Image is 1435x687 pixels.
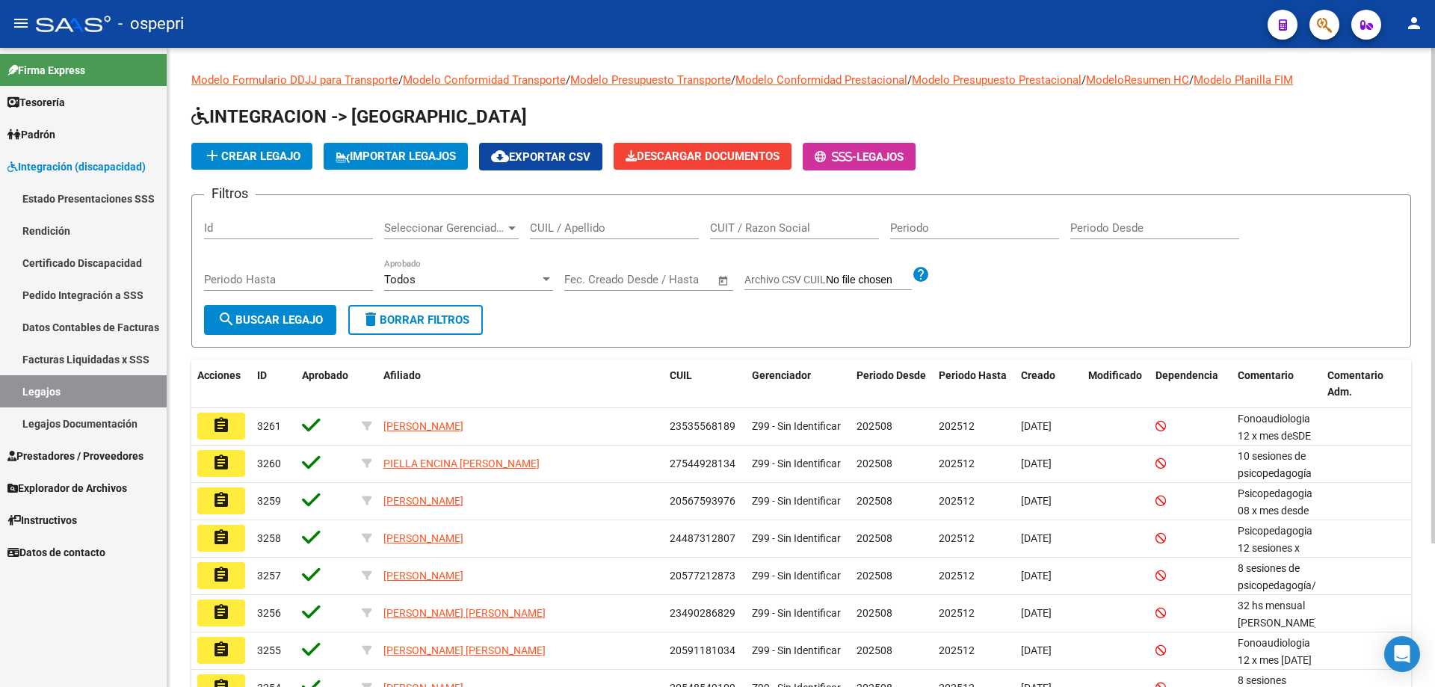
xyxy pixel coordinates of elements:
datatable-header-cell: Comentario [1232,360,1321,409]
span: ID [257,369,267,381]
span: Descargar Documentos [626,150,780,163]
span: 202508 [857,495,892,507]
span: 3259 [257,495,281,507]
span: Dependencia [1155,369,1218,381]
span: [DATE] [1021,532,1052,544]
button: Open calendar [715,272,732,289]
span: 20567593976 [670,495,735,507]
mat-icon: assignment [212,566,230,584]
span: Z99 - Sin Identificar [752,570,841,582]
span: 27544928134 [670,458,735,469]
span: [PERSON_NAME] [383,570,463,582]
span: Periodo Desde [857,369,926,381]
span: [PERSON_NAME] [383,532,463,544]
span: 3256 [257,607,281,619]
span: Buscar Legajo [217,313,323,327]
span: 202508 [857,458,892,469]
a: Modelo Conformidad Prestacional [735,73,907,87]
a: ModeloResumen HC [1086,73,1189,87]
mat-icon: add [203,147,221,164]
span: [DATE] [1021,644,1052,656]
span: Explorador de Archivos [7,480,127,496]
span: 10 sesiones de psicopedagogía vallejo m mercedes/ Agosto a dic 10 sesiones de psicologia Peralta ... [1238,450,1318,598]
input: Archivo CSV CUIL [826,274,912,287]
span: Comentario [1238,369,1294,381]
mat-icon: person [1405,14,1423,32]
span: Firma Express [7,62,85,78]
button: Descargar Documentos [614,143,791,170]
span: 202508 [857,644,892,656]
span: Borrar Filtros [362,313,469,327]
datatable-header-cell: CUIL [664,360,746,409]
span: [DATE] [1021,458,1052,469]
mat-icon: cloud_download [491,147,509,165]
span: Z99 - Sin Identificar [752,644,841,656]
span: Exportar CSV [491,150,590,164]
span: 202512 [939,495,975,507]
span: Prestadores / Proveedores [7,448,143,464]
span: [DATE] [1021,570,1052,582]
span: 3258 [257,532,281,544]
span: - ospepri [118,7,184,40]
span: 202512 [939,644,975,656]
span: 3257 [257,570,281,582]
span: 23535568189 [670,420,735,432]
mat-icon: assignment [212,416,230,434]
datatable-header-cell: Acciones [191,360,251,409]
span: 202512 [939,420,975,432]
span: 202512 [939,607,975,619]
span: Z99 - Sin Identificar [752,458,841,469]
button: Crear Legajo [191,143,312,170]
a: Modelo Formulario DDJJ para Transporte [191,73,398,87]
span: Crear Legajo [203,150,300,163]
button: -Legajos [803,143,916,170]
button: IMPORTAR LEGAJOS [324,143,468,170]
span: 202508 [857,420,892,432]
button: Buscar Legajo [204,305,336,335]
span: Instructivos [7,512,77,529]
mat-icon: help [912,265,930,283]
datatable-header-cell: Comentario Adm. [1321,360,1411,409]
span: Z99 - Sin Identificar [752,532,841,544]
span: CUIL [670,369,692,381]
datatable-header-cell: Gerenciador [746,360,851,409]
span: 202508 [857,607,892,619]
span: 20591181034 [670,644,735,656]
span: Datos de contacto [7,544,105,561]
span: Archivo CSV CUIL [744,274,826,286]
datatable-header-cell: Periodo Hasta [933,360,1015,409]
span: 23490286829 [670,607,735,619]
span: Z99 - Sin Identificar [752,420,841,432]
datatable-header-cell: Creado [1015,360,1082,409]
span: Creado [1021,369,1055,381]
button: Borrar Filtros [348,305,483,335]
span: PIELLA ENCINA [PERSON_NAME] [383,458,540,469]
datatable-header-cell: Periodo Desde [851,360,933,409]
a: Modelo Planilla FIM [1194,73,1293,87]
mat-icon: assignment [212,529,230,546]
span: Integración (discapacidad) [7,158,146,175]
datatable-header-cell: Afiliado [377,360,664,409]
a: Modelo Presupuesto Transporte [570,73,731,87]
span: Z99 - Sin Identificar [752,495,841,507]
span: - [815,150,857,164]
span: [PERSON_NAME] [383,495,463,507]
span: 3255 [257,644,281,656]
span: 202512 [939,458,975,469]
div: Open Intercom Messenger [1384,636,1420,672]
span: 3260 [257,458,281,469]
span: Gerenciador [752,369,811,381]
span: Psicopedagogia 08 x mes desde 19/08/2025 al 31/12/2025 Lic Ruitor Roy Maximiliano. Modulo mensual... [1238,487,1321,635]
datatable-header-cell: Modificado [1082,360,1149,409]
a: Modelo Conformidad Transporte [403,73,566,87]
mat-icon: assignment [212,641,230,659]
input: Start date [564,273,613,286]
span: 20577212873 [670,570,735,582]
span: Legajos [857,150,904,164]
span: Acciones [197,369,241,381]
span: Modificado [1088,369,1142,381]
span: Afiliado [383,369,421,381]
span: INTEGRACION -> [GEOGRAPHIC_DATA] [191,106,527,127]
span: 24487312807 [670,532,735,544]
span: 202508 [857,532,892,544]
